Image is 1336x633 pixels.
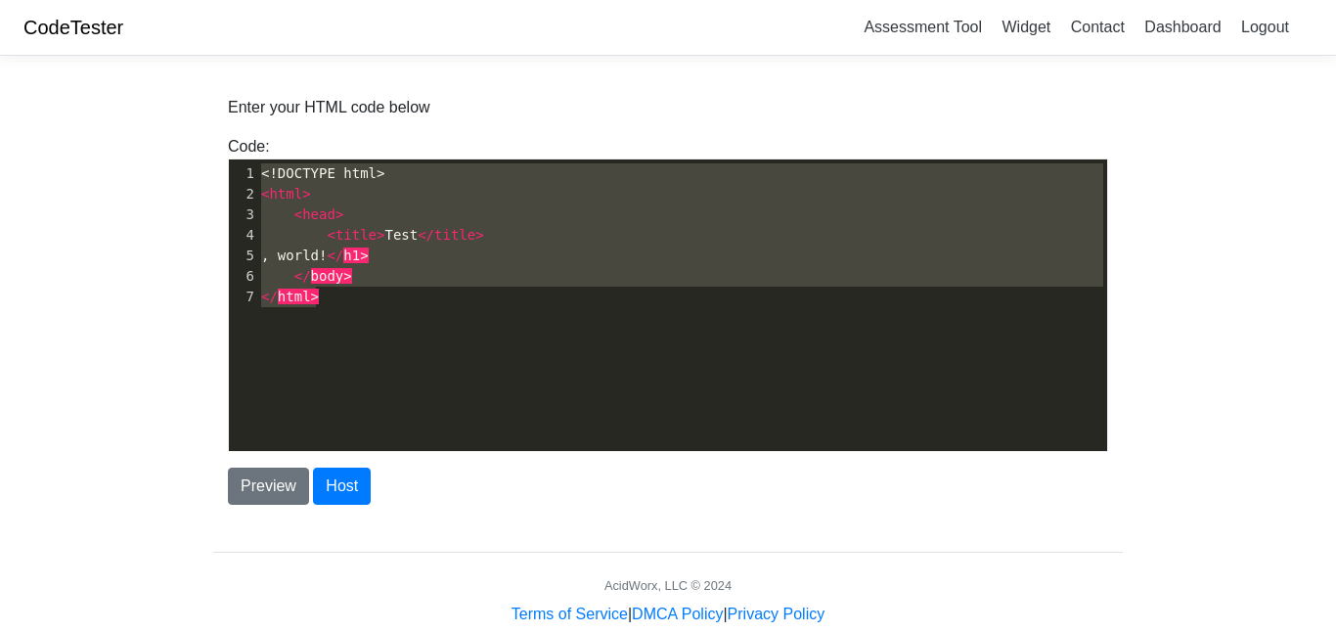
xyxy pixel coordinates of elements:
[327,227,334,243] span: <
[512,603,824,626] div: | |
[1233,11,1297,43] a: Logout
[229,266,257,287] div: 6
[261,186,269,202] span: <
[327,248,343,263] span: </
[728,606,825,622] a: Privacy Policy
[418,227,434,243] span: </
[261,227,484,243] span: Test
[294,206,302,222] span: <
[632,606,723,622] a: DMCA Policy
[313,468,371,505] button: Host
[213,135,1123,452] div: Code:
[229,287,257,307] div: 7
[377,227,384,243] span: >
[229,163,257,184] div: 1
[229,225,257,246] div: 4
[294,268,311,284] span: </
[343,248,360,263] span: h1
[994,11,1058,43] a: Widget
[278,289,311,304] span: html
[311,268,344,284] span: body
[475,227,483,243] span: >
[228,468,309,505] button: Preview
[512,606,628,622] a: Terms of Service
[302,206,335,222] span: head
[343,268,351,284] span: >
[261,289,278,304] span: </
[269,186,302,202] span: html
[1136,11,1228,43] a: Dashboard
[261,248,369,263] span: , world!
[311,289,319,304] span: >
[229,204,257,225] div: 3
[335,206,343,222] span: >
[604,576,732,595] div: AcidWorx, LLC © 2024
[302,186,310,202] span: >
[228,96,1108,119] p: Enter your HTML code below
[335,227,377,243] span: title
[261,165,384,181] span: <!DOCTYPE html>
[229,246,257,266] div: 5
[1063,11,1133,43] a: Contact
[434,227,475,243] span: title
[23,17,123,38] a: CodeTester
[856,11,990,43] a: Assessment Tool
[360,248,368,263] span: >
[229,184,257,204] div: 2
